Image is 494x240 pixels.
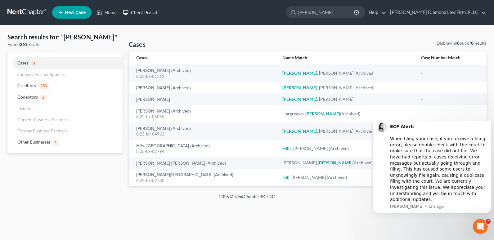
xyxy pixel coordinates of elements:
div: - [421,85,479,91]
span: 250 [38,83,49,89]
span: 2 [486,219,491,224]
strong: 8 [471,40,474,46]
a: Insiders [7,103,123,114]
a: [PERSON_NAME][GEOGRAPHIC_DATA] (Archived) [136,173,233,177]
span: Insiders [17,106,33,111]
div: , [PERSON_NAME] (Archived) [282,145,411,152]
a: Spouse / Former Spouses [7,69,123,80]
th: Name Match [277,51,416,64]
a: [PERSON_NAME] (Archived) [136,109,191,113]
a: Current Business Partners [7,114,123,125]
span: Other Businesses [17,139,51,144]
h4: Cases [129,40,146,49]
div: Displaying out of results [437,40,487,46]
em: Hills [282,146,291,151]
div: 8:23-bk-04913 [136,131,272,137]
span: 2 [40,95,47,100]
a: Client Portal [120,7,160,18]
div: 8:23-bk-01719 [136,73,272,79]
a: Creditors250 [7,80,123,91]
a: Home [93,7,120,18]
em: [PERSON_NAME] [318,160,353,165]
a: Other Businesses1 [7,136,123,148]
a: [PERSON_NAME] (Archived) [136,69,191,73]
a: Codebtors2 [7,91,123,103]
em: [PERSON_NAME] [282,96,317,102]
span: Spouse / Former Spouses [17,72,65,77]
a: [PERSON_NAME] [136,97,170,102]
a: [PERSON_NAME] Diamond Law Firm, PLLC [387,7,486,18]
div: - [421,70,479,76]
em: Hill [282,175,290,180]
div: - [421,96,479,102]
a: Help [366,7,386,18]
a: Hills, [GEOGRAPHIC_DATA] (Archived) [136,144,210,148]
a: Former Business Partners [7,125,123,136]
a: [PERSON_NAME] [PERSON_NAME] (Archived) [136,161,226,166]
span: New Case [65,10,86,15]
div: : ​ When filing your case, if you receive a filing error, please double-check with the court to m... [20,3,117,82]
iframe: Intercom notifications message [370,121,494,237]
img: Profile image for Lindsey [7,1,17,11]
div: , [PERSON_NAME] (Archived) [282,128,411,134]
div: , [PERSON_NAME] (Archived) [282,85,411,91]
div: , [PERSON_NAME] [282,96,411,102]
span: Current Business Partners [17,117,68,122]
input: Search by name... [298,7,355,18]
em: [PERSON_NAME] [282,70,317,76]
div: - [421,111,479,117]
a: [PERSON_NAME] (Archived) [136,127,191,131]
div: 8:23-bk-02794 [136,149,272,154]
strong: 8 [457,40,460,46]
p: Message from Lindsey, sent 1m ago [20,83,117,88]
div: Found results [7,41,123,47]
b: ECF Alert [20,3,43,8]
a: Cases8 [7,57,123,69]
div: 8:22-bk-05069 [136,114,272,120]
div: 2025 © NextChapterBK, INC [70,193,424,205]
h4: Search results for: "[PERSON_NAME]" [7,33,123,41]
span: Cases [17,60,28,65]
em: [PERSON_NAME] [282,128,317,134]
div: , [PERSON_NAME] (Archived) [282,174,411,180]
a: [PERSON_NAME] (Archived) [136,86,191,90]
span: 1 [53,140,59,145]
div: Hargreaves, (Archived) [282,111,411,117]
div: [PERSON_NAME], (Archived) [282,160,411,166]
em: [PERSON_NAME] [282,85,317,90]
span: 8 [31,61,37,66]
strong: 261 [20,42,27,47]
div: 8:25-bk-02780 [136,178,272,184]
th: Case Number Match [416,51,487,64]
iframe: Intercom live chat [473,219,488,234]
span: Creditors [17,83,36,88]
span: Codebtors [17,94,38,100]
div: , [PERSON_NAME] (Archived) [282,70,411,76]
th: Cases [129,51,277,64]
span: Former Business Partners [17,128,67,133]
em: [PERSON_NAME] [305,111,340,116]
